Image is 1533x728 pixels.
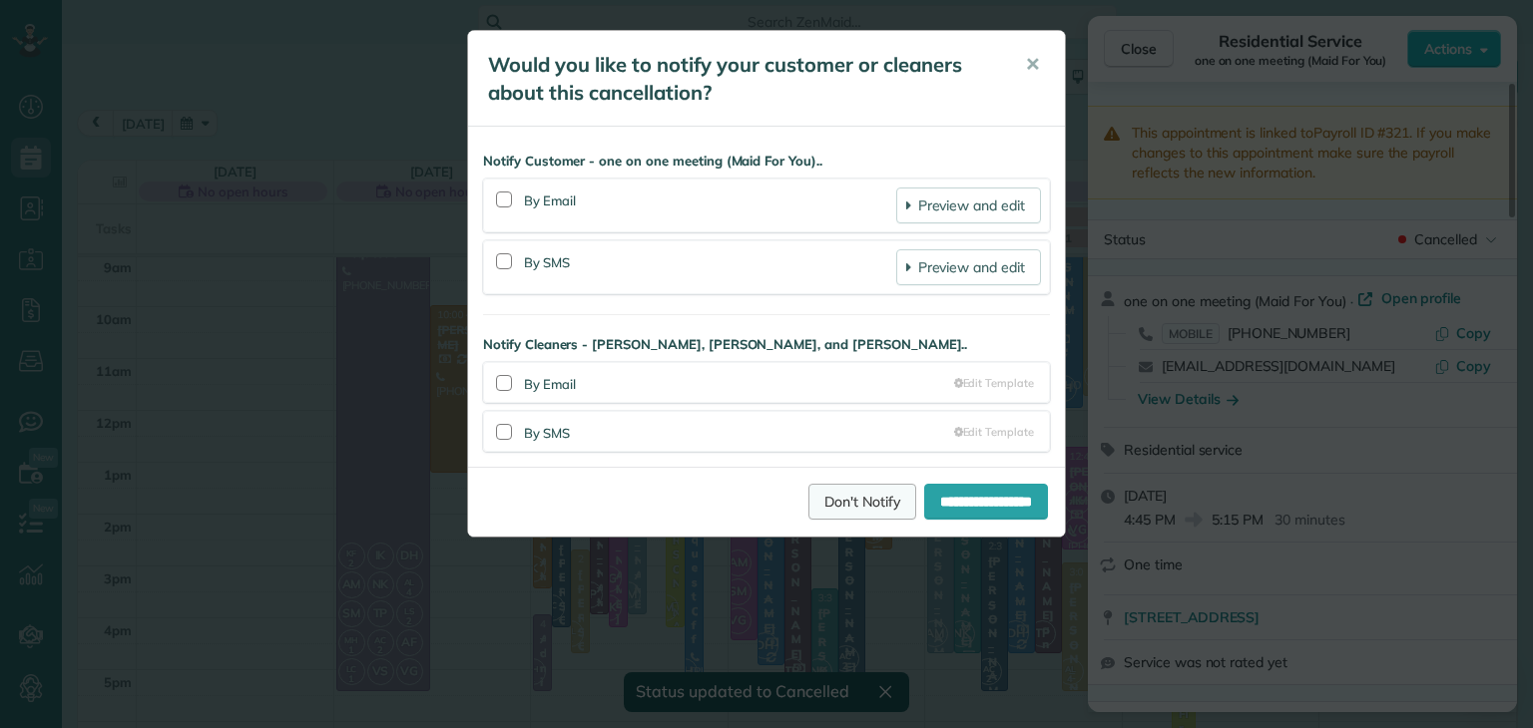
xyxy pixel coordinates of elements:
[524,249,896,285] div: By SMS
[524,371,954,394] div: By Email
[524,187,896,223] div: By Email
[483,152,1050,171] strong: Notify Customer - one on one meeting (Maid For You)..
[954,375,1034,391] a: Edit Template
[524,420,954,443] div: By SMS
[896,249,1041,285] a: Preview and edit
[483,335,1050,354] strong: Notify Cleaners - [PERSON_NAME], [PERSON_NAME], and [PERSON_NAME]..
[488,51,997,107] h5: Would you like to notify your customer or cleaners about this cancellation?
[954,424,1034,440] a: Edit Template
[808,484,916,520] a: Don't Notify
[896,187,1041,223] a: Preview and edit
[1025,53,1040,76] span: ✕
